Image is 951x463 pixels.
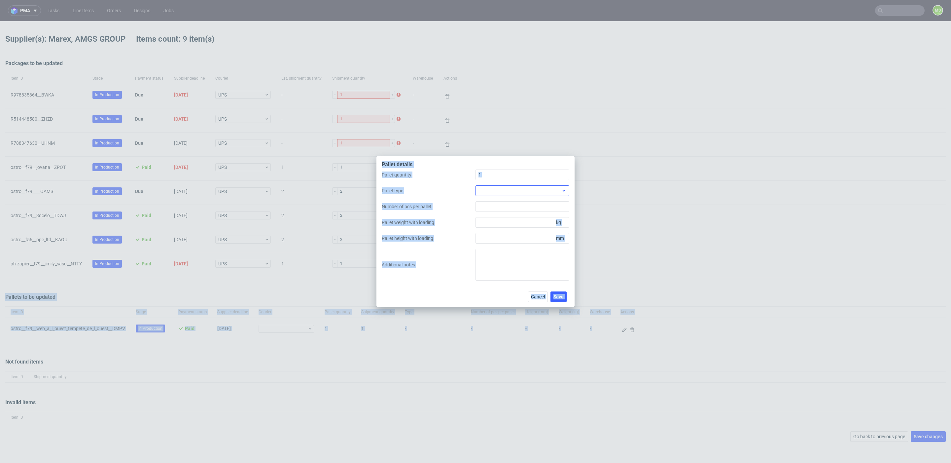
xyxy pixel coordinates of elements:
button: Cancel [528,291,548,302]
span: Save [553,294,564,299]
label: Pallet height with loading [382,235,475,242]
label: Additional notes [382,261,475,268]
label: Pallet weight with loading [382,219,475,226]
span: kg [555,218,568,227]
div: Pallet details [382,161,569,170]
label: Number of pcs per pallet [382,203,475,210]
label: Pallet quantity [382,172,475,178]
button: Save [550,291,567,302]
span: Cancel [531,294,545,299]
label: Pallet type [382,187,475,194]
span: mm [555,234,568,243]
